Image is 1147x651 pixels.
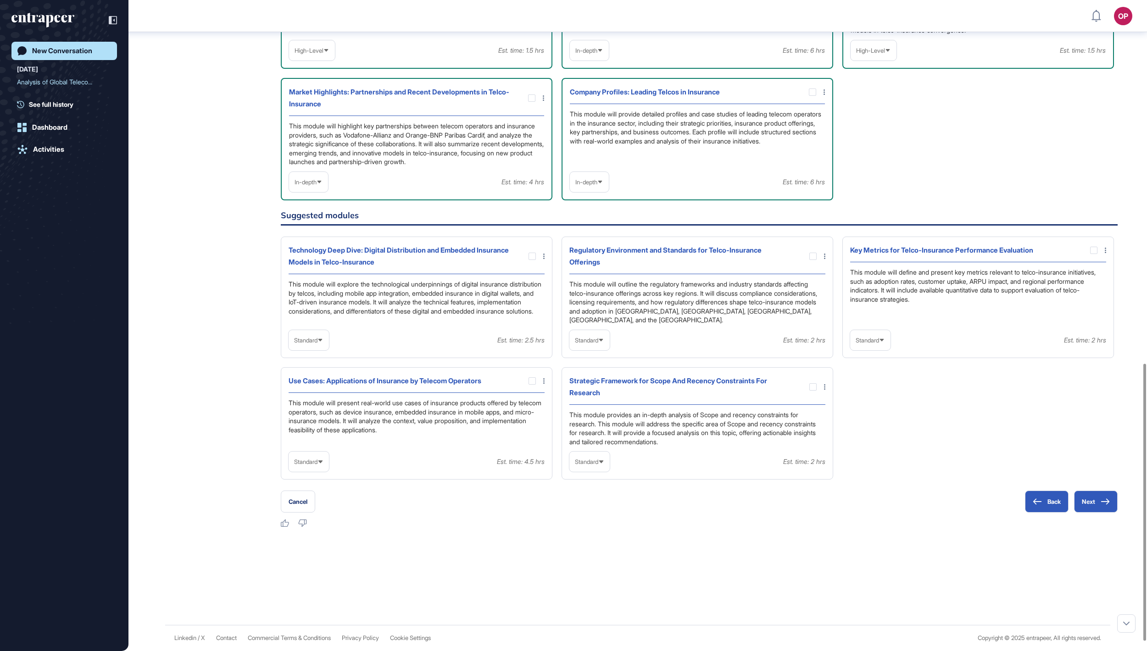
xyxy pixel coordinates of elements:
span: In-depth [575,47,597,54]
div: Est. time: 4 hrs [501,176,544,188]
a: New Conversation [11,42,117,60]
div: Key Metrics for Telco-Insurance Performance Evaluation [850,244,1033,256]
span: Standard [294,458,317,465]
div: New Conversation [32,47,92,55]
span: See full history [29,99,73,109]
div: [DATE] [17,64,38,75]
span: Standard [575,458,598,465]
div: Est. time: 6 hrs [783,44,825,56]
span: In-depth [295,179,317,186]
span: Contact [216,634,237,641]
div: This module will highlight key partnerships between telecom operators and insurance providers, su... [289,121,544,166]
a: Commercial Terms & Conditions [248,634,331,641]
div: Technology Deep Dive: Digital Distribution and Embedded Insurance Models in Telco-Insurance [289,244,519,268]
a: Cookie Settings [390,634,431,641]
div: This module will outline the regulatory frameworks and industry standards affecting telco-insuran... [569,280,825,325]
div: Use Cases: Applications of Insurance by Telecom Operators [289,375,481,387]
button: Cancel [281,491,315,513]
button: Next [1074,491,1118,513]
div: entrapeer-logo [11,13,74,28]
button: OP [1114,7,1132,25]
div: Est. time: 1.5 hrs [1060,44,1106,56]
h6: Suggested modules [281,211,1118,226]
a: X [201,634,205,641]
a: Dashboard [11,118,117,137]
div: Market Highlights: Partnerships and Recent Developments in Telco-Insurance [289,86,513,110]
div: This module will explore the technological underpinnings of digital insurance distribution by tel... [289,280,545,325]
div: This module provides an in-depth analysis of Scope and recency constraints for research. This mod... [569,410,825,446]
div: Est. time: 2 hrs [783,334,825,346]
a: Activities [11,140,117,159]
a: Linkedin [174,634,196,641]
div: Activities [33,145,64,154]
div: Strategic Framework for Scope And Recency Constraints For Research [569,375,792,399]
div: Analysis of Global Teleco... [17,75,104,89]
div: Est. time: 2 hrs [1064,334,1106,346]
span: In-depth [575,179,597,186]
span: Standard [856,337,879,344]
span: Standard [294,337,317,344]
span: High-Level [856,47,885,54]
div: This module will present real-world use cases of insurance products offered by telecom operators,... [289,398,545,446]
div: Est. time: 1.5 hrs [498,44,544,56]
div: Est. time: 4.5 hrs [497,456,545,468]
span: Standard [575,337,598,344]
div: Dashboard [32,123,67,132]
span: / [198,634,200,641]
button: Back [1025,491,1069,513]
div: This module will provide detailed profiles and case studies of leading telecom operators in the i... [570,110,825,166]
a: See full history [17,99,117,109]
div: Analysis of Global Telecom Operators Offering Insurance Products: Market Trends, Partnerships, an... [17,75,111,89]
div: Est. time: 2 hrs [783,456,825,468]
div: Copyright © 2025 entrapeer, All rights reserved. [978,634,1101,641]
div: Est. time: 6 hrs [783,176,825,188]
div: Company Profiles: Leading Telcos in Insurance [570,86,720,98]
a: Privacy Policy [342,634,379,641]
span: High-Level [295,47,323,54]
div: Regulatory Environment and Standards for Telco-Insurance Offerings [569,244,791,268]
div: Est. time: 2.5 hrs [497,334,545,346]
div: This module will define and present key metrics relevant to telco-insurance initiatives, such as ... [850,268,1106,325]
